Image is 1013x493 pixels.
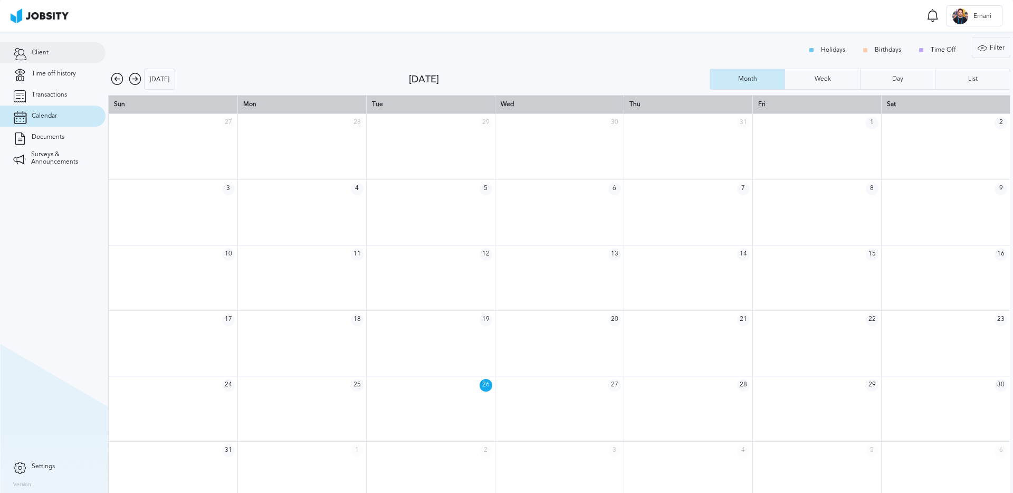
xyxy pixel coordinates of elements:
span: Sat [887,100,896,108]
span: 27 [222,117,235,129]
button: List [935,69,1010,90]
button: Filter [972,37,1010,58]
div: Month [733,75,762,83]
span: 29 [866,379,878,392]
span: Tue [372,100,383,108]
span: 28 [737,379,750,392]
div: List [963,75,983,83]
span: 30 [608,117,621,129]
span: 10 [222,248,235,261]
span: 5 [866,444,878,457]
span: 6 [608,183,621,195]
span: 16 [995,248,1007,261]
span: Wed [501,100,514,108]
span: 19 [480,314,492,326]
span: 31 [737,117,750,129]
div: Week [809,75,836,83]
span: 1 [866,117,878,129]
span: Transactions [32,91,67,99]
span: Mon [243,100,256,108]
span: Documents [32,134,64,141]
span: 1 [351,444,364,457]
span: 9 [995,183,1007,195]
div: [DATE] [145,69,175,90]
label: Version: [13,482,33,488]
span: 4 [351,183,364,195]
span: 26 [480,379,492,392]
button: Week [785,69,859,90]
span: 27 [608,379,621,392]
span: 7 [737,183,750,195]
div: Filter [972,37,1010,59]
span: 23 [995,314,1007,326]
span: Sun [114,100,125,108]
span: 28 [351,117,364,129]
span: 11 [351,248,364,261]
span: 14 [737,248,750,261]
span: Settings [32,463,55,470]
span: Fri [758,100,766,108]
div: Day [887,75,909,83]
button: Day [860,69,935,90]
span: 4 [737,444,750,457]
span: 31 [222,444,235,457]
span: 6 [995,444,1007,457]
button: [DATE] [144,69,175,90]
span: 2 [995,117,1007,129]
span: 29 [480,117,492,129]
span: Client [32,49,49,56]
span: 3 [222,183,235,195]
span: 2 [480,444,492,457]
div: [DATE] [409,74,710,85]
span: 13 [608,248,621,261]
span: 20 [608,314,621,326]
span: Surveys & Announcements [31,151,92,166]
span: 24 [222,379,235,392]
button: Month [710,69,785,90]
span: 22 [866,314,878,326]
img: ab4bad089aa723f57921c736e9817d99.png [11,8,69,23]
span: 18 [351,314,364,326]
span: 5 [480,183,492,195]
span: Time off history [32,70,76,78]
span: 8 [866,183,878,195]
span: 15 [866,248,878,261]
span: 17 [222,314,235,326]
span: Thu [629,100,641,108]
div: E [952,8,968,24]
span: 12 [480,248,492,261]
button: EErnani [947,5,1002,26]
span: Ernani [968,13,997,20]
span: 21 [737,314,750,326]
span: Calendar [32,112,57,120]
span: 3 [608,444,621,457]
span: 30 [995,379,1007,392]
span: 25 [351,379,364,392]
